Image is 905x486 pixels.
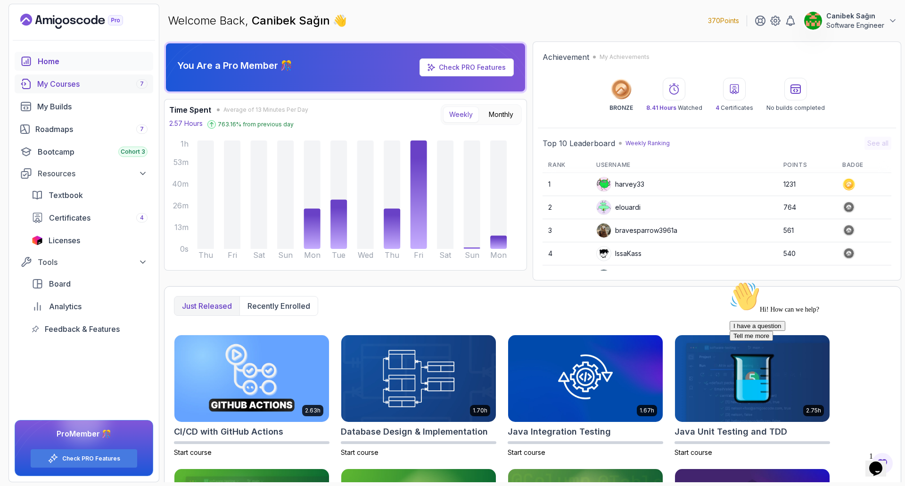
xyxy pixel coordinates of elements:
img: default monster avatar [597,177,611,191]
iframe: chat widget [865,448,896,477]
div: 👋Hi! How can we help?I have a questionTell me more [4,4,173,63]
a: Database Design & Implementation card1.70hDatabase Design & ImplementationStart course [341,335,496,457]
h3: Time Spent [169,104,211,115]
img: jetbrains icon [32,236,43,245]
td: 1231 [778,173,837,196]
button: Recently enrolled [239,297,318,315]
a: Check PRO Features [420,58,514,76]
div: My Builds [37,101,148,112]
img: Java Integration Testing card [508,335,663,422]
div: My Courses [37,78,148,90]
a: feedback [26,320,153,338]
p: Software Engineer [826,21,884,30]
td: 764 [778,196,837,219]
p: 1.70h [473,407,487,414]
div: Home [38,56,148,67]
tspan: 1h [181,139,189,148]
td: 561 [778,219,837,242]
p: Just released [182,300,232,312]
a: roadmaps [15,120,153,139]
div: bravesparrow3961a [596,223,677,238]
tspan: 40m [172,179,189,189]
img: user profile image [597,270,611,284]
tspan: Wed [358,250,373,260]
tspan: Tue [332,250,346,260]
p: 763.16 % from previous day [218,121,294,128]
span: Start course [508,448,545,456]
div: Roadmaps [35,124,148,135]
p: 2.63h [305,407,321,414]
img: user profile image [597,223,611,238]
td: 540 [778,242,837,265]
a: builds [15,97,153,116]
a: CI/CD with GitHub Actions card2.63hCI/CD with GitHub ActionsStart course [174,335,329,457]
span: 7 [140,125,144,133]
tspan: 53m [173,157,189,167]
tspan: Mon [490,250,507,260]
p: Watched [646,104,702,112]
a: certificates [26,208,153,227]
p: 370 Points [708,16,739,25]
span: Cohort 3 [121,148,145,156]
p: Certificates [716,104,753,112]
div: Bootcamp [38,146,148,157]
span: 7 [140,80,144,88]
tspan: Fri [414,250,423,260]
a: Check PRO Features [439,63,506,71]
th: Points [778,157,837,173]
tspan: Sun [278,250,293,260]
td: 369 [778,265,837,288]
button: I have a question [4,43,59,53]
span: Feedback & Features [45,323,120,335]
p: BRONZE [609,104,633,112]
th: Badge [837,157,891,173]
h2: Top 10 Leaderboard [543,138,615,149]
span: Start course [675,448,712,456]
div: Apply5489 [596,269,650,284]
img: Database Design & Implementation card [341,335,496,422]
tspan: Sat [253,250,265,260]
button: user profile imageCanibek SağınSoftware Engineer [804,11,897,30]
span: Board [49,278,71,289]
td: 4 [543,242,591,265]
td: 5 [543,265,591,288]
h2: Database Design & Implementation [341,425,488,438]
span: Start course [341,448,378,456]
tspan: Thu [198,250,213,260]
img: user profile image [597,247,611,261]
tspan: 0s [180,244,189,254]
div: harvey33 [596,177,644,192]
div: IssaKass [596,246,642,261]
p: Canibek Sağın [826,11,884,21]
img: Java Unit Testing and TDD card [675,335,830,422]
p: No builds completed [766,104,825,112]
button: Tell me more [4,53,47,63]
button: See all [864,137,891,150]
a: home [15,52,153,71]
a: bootcamp [15,142,153,161]
p: Welcome Back, [168,13,347,28]
tspan: 26m [173,201,189,210]
span: Canibek Sağın [252,14,333,27]
a: analytics [26,297,153,316]
tspan: 13m [174,222,189,232]
tspan: Sun [465,250,479,260]
h2: CI/CD with GitHub Actions [174,425,283,438]
div: Tools [38,256,148,268]
span: Average of 13 Minutes Per Day [223,106,308,114]
h2: Java Unit Testing and TDD [675,425,787,438]
tspan: Sat [439,250,452,260]
span: Licenses [49,235,80,246]
img: CI/CD with GitHub Actions card [174,335,329,422]
a: Landing page [20,14,145,29]
span: 4 [140,214,144,222]
span: Analytics [49,301,82,312]
tspan: Mon [304,250,321,260]
span: Start course [174,448,212,456]
a: board [26,274,153,293]
tspan: Fri [228,250,237,260]
a: licenses [26,231,153,250]
button: Check PRO Features [30,449,138,468]
tspan: Thu [385,250,399,260]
